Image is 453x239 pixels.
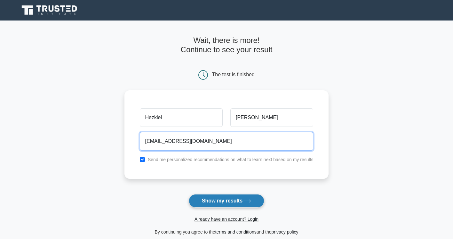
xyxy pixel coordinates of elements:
[212,72,255,77] div: The test is finished
[230,108,313,127] input: Last name
[121,228,333,236] div: By continuing you agree to the and the
[148,157,314,162] label: Send me personalized recommendations on what to learn next based on my results
[124,36,329,54] h4: Wait, there is more! Continue to see your result
[189,194,264,208] button: Show my results
[140,108,223,127] input: First name
[272,229,298,235] a: privacy policy
[195,217,258,222] a: Already have an account? Login
[140,132,314,151] input: Email
[215,229,257,235] a: terms and conditions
